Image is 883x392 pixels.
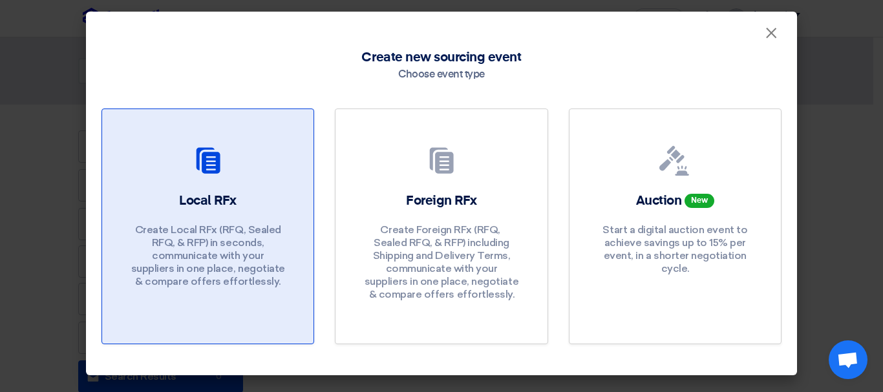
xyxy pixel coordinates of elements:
font: Auction [636,194,682,207]
font: Choose event type [398,70,485,80]
font: Start a digital auction event to achieve savings up to 15% per event, in a shorter negotiation cy... [602,223,747,274]
a: Foreign RFx Create Foreign RFx (RFQ, ​​Sealed RFQ, & RFP) including Shipping and Delivery Terms, ... [335,108,548,344]
font: Create new sourcing event [361,51,521,64]
a: Auction New Start a digital auction event to achieve savings up to 15% per event, in a shorter ne... [569,108,782,344]
font: × [765,23,778,49]
a: Local RFx Create Local RFx (RFQ, ​​Sealed RFQ, & RFP) in seconds, communicate with your suppliers... [101,108,314,344]
font: New [691,197,708,205]
div: Open chat [829,340,867,379]
button: Close [754,21,788,46]
font: Create Foreign RFx (RFQ, ​​Sealed RFQ, & RFP) including Shipping and Delivery Terms, communicate ... [365,223,518,300]
font: Foreign RFx [406,194,477,207]
font: Local RFx [179,194,237,207]
font: Create Local RFx (RFQ, ​​Sealed RFQ, & RFP) in seconds, communicate with your suppliers in one pl... [131,223,285,287]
